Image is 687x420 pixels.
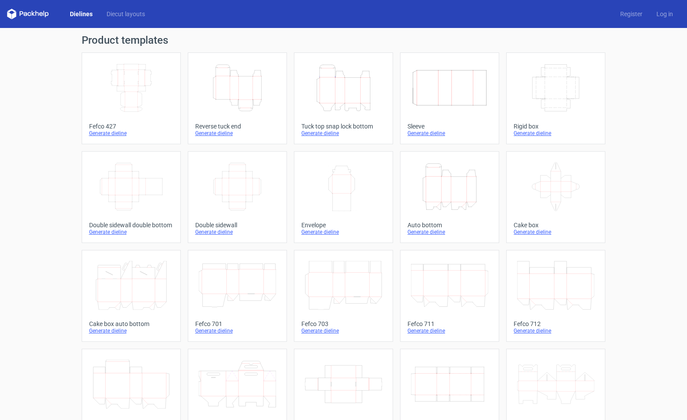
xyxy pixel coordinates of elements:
[82,35,606,45] h1: Product templates
[407,327,492,334] div: Generate dieline
[301,229,386,236] div: Generate dieline
[82,52,181,144] a: Fefco 427Generate dieline
[407,130,492,137] div: Generate dieline
[400,250,499,342] a: Fefco 711Generate dieline
[514,229,598,236] div: Generate dieline
[82,151,181,243] a: Double sidewall double bottomGenerate dieline
[506,151,605,243] a: Cake boxGenerate dieline
[506,52,605,144] a: Rigid boxGenerate dieline
[506,250,605,342] a: Fefco 712Generate dieline
[195,327,280,334] div: Generate dieline
[188,250,287,342] a: Fefco 701Generate dieline
[301,123,386,130] div: Tuck top snap lock bottom
[301,327,386,334] div: Generate dieline
[89,222,173,229] div: Double sidewall double bottom
[195,123,280,130] div: Reverse tuck end
[407,229,492,236] div: Generate dieline
[195,320,280,327] div: Fefco 701
[89,320,173,327] div: Cake box auto bottom
[407,222,492,229] div: Auto bottom
[407,320,492,327] div: Fefco 711
[514,327,598,334] div: Generate dieline
[89,327,173,334] div: Generate dieline
[301,222,386,229] div: Envelope
[188,151,287,243] a: Double sidewallGenerate dieline
[294,250,393,342] a: Fefco 703Generate dieline
[301,130,386,137] div: Generate dieline
[514,320,598,327] div: Fefco 712
[613,10,649,18] a: Register
[514,130,598,137] div: Generate dieline
[195,222,280,229] div: Double sidewall
[514,222,598,229] div: Cake box
[294,151,393,243] a: EnvelopeGenerate dieline
[89,123,173,130] div: Fefco 427
[301,320,386,327] div: Fefco 703
[188,52,287,144] a: Reverse tuck endGenerate dieline
[63,10,100,18] a: Dielines
[514,123,598,130] div: Rigid box
[195,229,280,236] div: Generate dieline
[82,250,181,342] a: Cake box auto bottomGenerate dieline
[100,10,152,18] a: Diecut layouts
[400,151,499,243] a: Auto bottomGenerate dieline
[294,52,393,144] a: Tuck top snap lock bottomGenerate dieline
[89,130,173,137] div: Generate dieline
[649,10,680,18] a: Log in
[195,130,280,137] div: Generate dieline
[400,52,499,144] a: SleeveGenerate dieline
[407,123,492,130] div: Sleeve
[89,229,173,236] div: Generate dieline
